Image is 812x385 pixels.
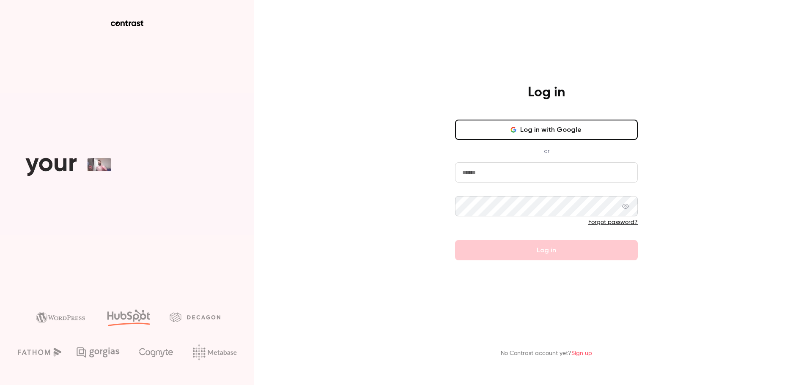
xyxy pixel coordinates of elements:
[528,84,565,101] h4: Log in
[540,147,554,156] span: or
[170,312,220,322] img: decagon
[455,120,638,140] button: Log in with Google
[501,349,592,358] p: No Contrast account yet?
[571,350,592,356] a: Sign up
[588,219,638,225] a: Forgot password?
